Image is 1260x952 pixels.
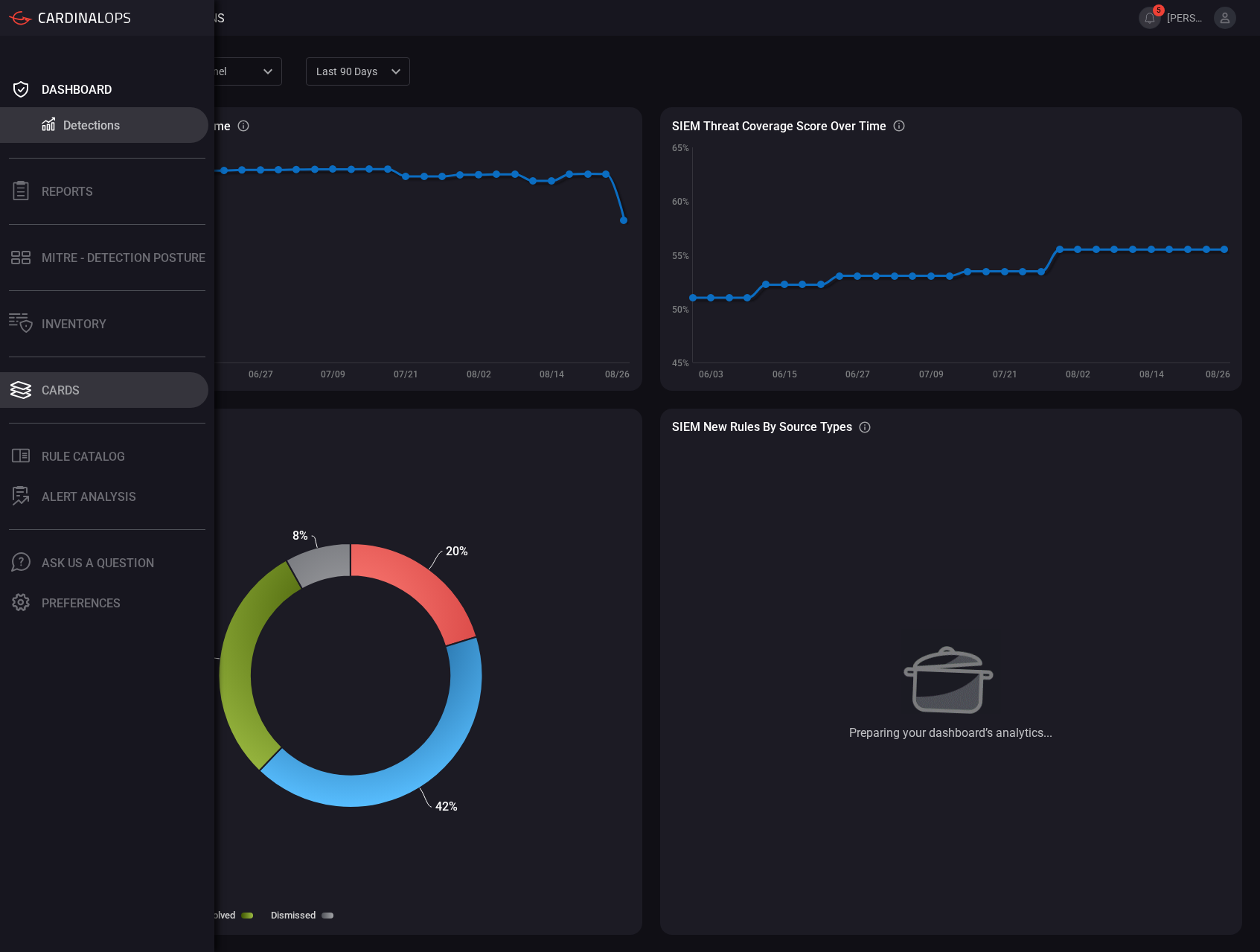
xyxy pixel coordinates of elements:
[42,556,154,570] div: Ask Us A Question
[249,369,273,380] text: 06/27
[42,383,80,397] div: Cards
[992,369,1017,380] text: 07/21
[672,420,852,434] h3: SIEM New rules by source types
[1139,7,1161,29] button: 5
[1206,369,1230,380] text: 08/26
[772,369,796,380] text: 06/15
[1139,369,1163,380] text: 08/14
[1066,369,1090,380] text: 08/02
[605,369,630,380] text: 08/26
[42,251,205,265] div: MITRE - Detection Posture
[435,799,458,814] text: 42%
[672,358,689,368] text: 45%
[42,185,93,199] div: Reports
[42,83,112,97] div: Dashboard
[699,369,723,380] text: 06/03
[42,490,136,504] div: ALERT ANALYSIS
[672,197,689,207] text: 60%
[42,317,106,331] div: Inventory
[42,596,121,610] div: Preferences
[42,450,125,464] div: Rule Catalog
[63,118,120,132] div: Detections
[394,369,418,380] text: 07/21
[1153,4,1165,16] span: 5
[845,369,870,380] text: 06/27
[467,369,491,380] text: 08/02
[918,369,943,380] text: 07/09
[849,726,1052,740] div: Preparing your dashboard’s analytics...
[540,369,564,380] text: 08/14
[1167,12,1208,24] span: [PERSON_NAME].[PERSON_NAME]
[196,910,235,921] label: Resolved
[672,143,689,153] text: 65%
[321,369,345,380] text: 07/09
[672,251,689,261] text: 55%
[672,119,886,133] h3: SIEM Threat coverage score over time
[672,304,689,315] text: 50%
[271,910,316,921] label: Dismissed
[316,64,386,79] p: Last 90 days
[901,629,1001,714] img: Preparing your dashboard’s analytics...
[446,544,468,558] text: 20%
[292,528,308,543] text: 8%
